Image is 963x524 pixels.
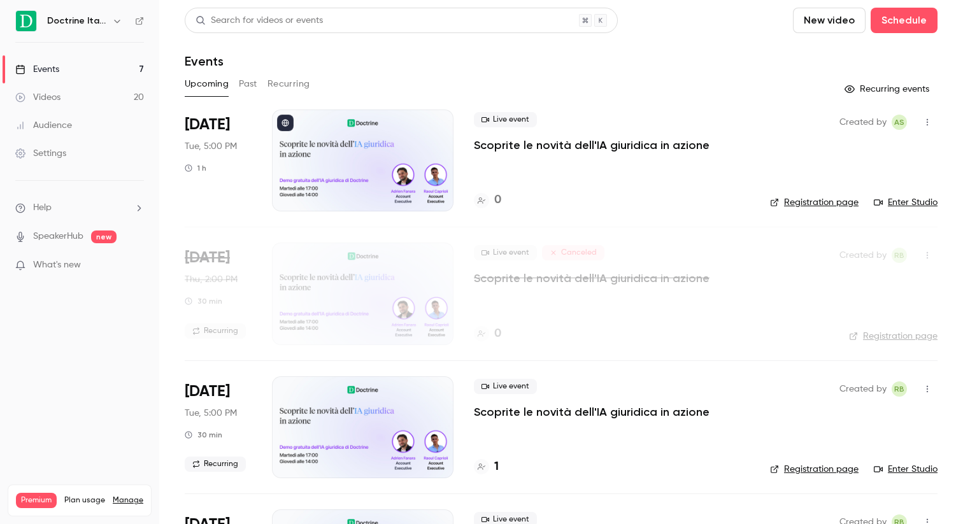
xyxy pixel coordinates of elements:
a: 1 [474,458,499,476]
div: Oct 21 Tue, 5:00 PM (Europe/Paris) [185,376,252,478]
span: Tue, 5:00 PM [185,140,237,153]
span: Live event [474,112,537,127]
li: help-dropdown-opener [15,201,144,215]
div: Videos [15,91,61,104]
button: Recurring [267,74,310,94]
span: Created by [839,248,887,263]
a: Registration page [770,196,859,209]
a: Scoprite le novità dell'IA giuridica in azione [474,138,710,153]
span: Plan usage [64,495,105,506]
div: 30 min [185,430,222,440]
a: Enter Studio [874,463,938,476]
h4: 0 [494,325,501,343]
button: Upcoming [185,74,229,94]
span: [DATE] [185,248,230,268]
div: 30 min [185,296,222,306]
div: Search for videos or events [196,14,323,27]
div: Events [15,63,59,76]
div: Oct 14 Tue, 5:00 PM (Europe/Paris) [185,110,252,211]
div: Settings [15,147,66,160]
span: Recurring [185,457,246,472]
span: Thu, 2:00 PM [185,273,238,286]
span: Live event [474,245,537,260]
button: Past [239,74,257,94]
button: New video [793,8,866,33]
a: Registration page [770,463,859,476]
a: Enter Studio [874,196,938,209]
a: Registration page [849,330,938,343]
a: 0 [474,192,501,209]
a: Scoprite le novità dell'IA giuridica in azione [474,404,710,420]
span: Canceled [542,245,604,260]
span: [DATE] [185,381,230,402]
span: Live event [474,379,537,394]
span: AS [894,115,904,130]
button: Recurring events [839,79,938,99]
h6: Doctrine Italia [47,15,107,27]
a: Scoprite le novità dell'IA giuridica in azione [474,271,710,286]
span: new [91,230,117,243]
div: Oct 16 Thu, 2:00 PM (Europe/Paris) [185,243,252,344]
div: Audience [15,119,72,132]
iframe: Noticeable Trigger [129,260,144,271]
button: Schedule [871,8,938,33]
span: Help [33,201,52,215]
a: SpeakerHub [33,230,83,243]
a: Manage [113,495,143,506]
span: RB [894,248,904,263]
span: Created by [839,381,887,397]
span: Romain Ballereau [892,381,907,397]
img: Doctrine Italia [16,11,36,31]
div: 1 h [185,163,206,173]
span: Recurring [185,323,246,339]
a: 0 [474,325,501,343]
span: Created by [839,115,887,130]
span: [DATE] [185,115,230,135]
h1: Events [185,53,224,69]
h4: 1 [494,458,499,476]
span: Premium [16,493,57,508]
span: What's new [33,258,81,272]
h4: 0 [494,192,501,209]
span: Tue, 5:00 PM [185,407,237,420]
span: RB [894,381,904,397]
span: Romain Ballereau [892,248,907,263]
span: Adriano Spatola [892,115,907,130]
